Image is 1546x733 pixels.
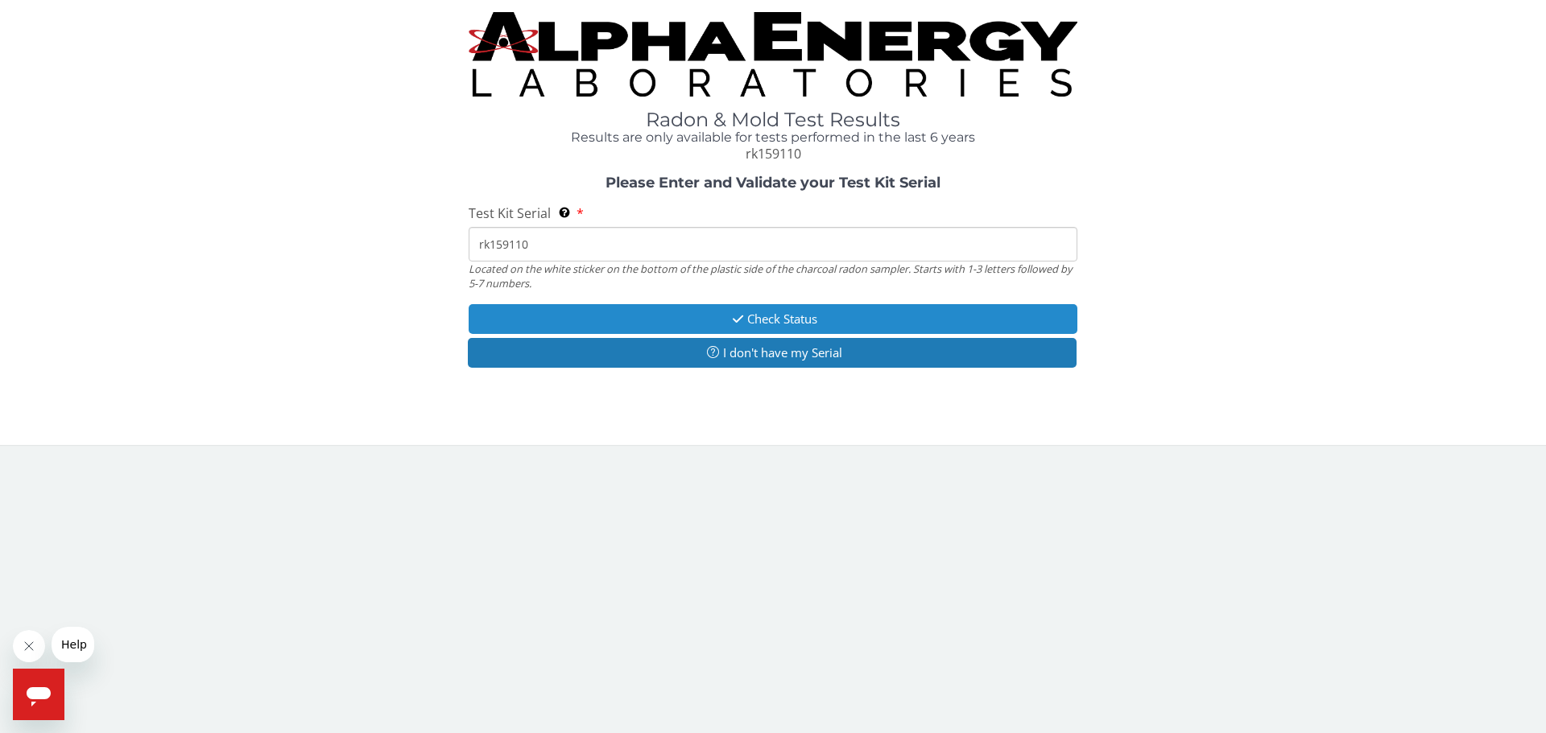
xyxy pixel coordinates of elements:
strong: Please Enter and Validate your Test Kit Serial [606,174,940,191]
span: Test Kit Serial [469,204,551,222]
iframe: Message from company [52,627,94,662]
button: Check Status [469,304,1077,334]
div: Located on the white sticker on the bottom of the plastic side of the charcoal radon sampler. Sta... [469,261,1077,291]
iframe: Close message [13,630,45,662]
iframe: Button to launch messaging window [13,669,64,720]
h1: Radon & Mold Test Results [469,109,1077,130]
img: TightCrop.jpg [469,12,1077,97]
h4: Results are only available for tests performed in the last 6 years [469,130,1077,145]
span: rk159110 [746,145,801,163]
button: I don't have my Serial [468,338,1077,368]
